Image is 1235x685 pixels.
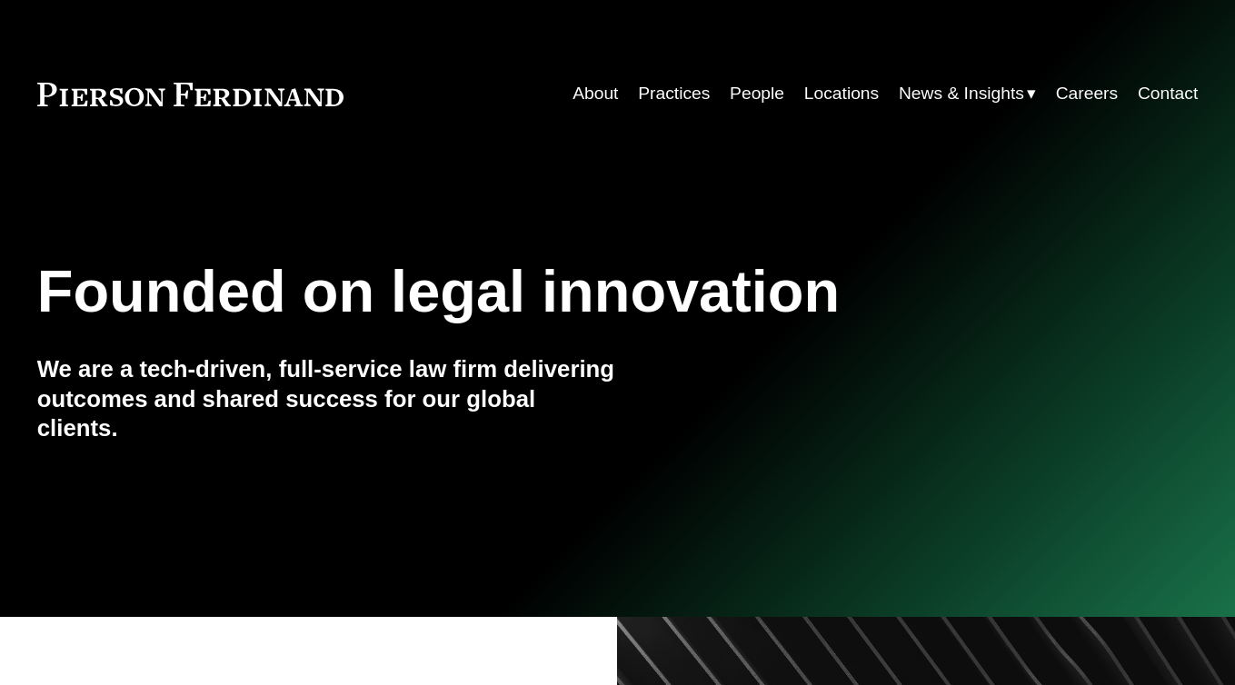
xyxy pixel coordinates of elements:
a: About [573,76,618,112]
a: People [730,76,784,112]
h4: We are a tech-driven, full-service law firm delivering outcomes and shared success for our global... [37,354,618,443]
span: News & Insights [899,78,1024,110]
h1: Founded on legal innovation [37,258,1005,325]
a: folder dropdown [899,76,1036,112]
a: Contact [1138,76,1198,112]
a: Practices [638,76,710,112]
a: Locations [804,76,879,112]
a: Careers [1056,76,1118,112]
